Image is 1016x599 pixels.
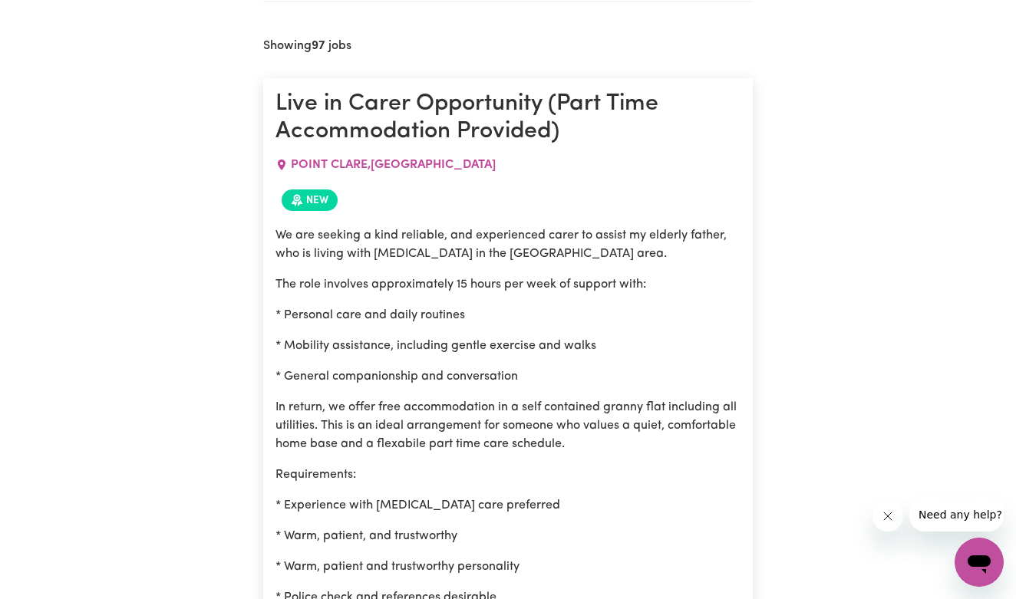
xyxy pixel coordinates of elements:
p: * Mobility assistance, including gentle exercise and walks [275,337,741,355]
h2: Showing jobs [263,39,351,54]
p: In return, we offer free accommodation in a self contained granny flat including all utilities. T... [275,398,741,453]
p: * Experience with [MEDICAL_DATA] care preferred [275,496,741,515]
b: 97 [312,40,325,52]
p: The role involves approximately 15 hours per week of support with: [275,275,741,294]
p: * Personal care and daily routines [275,306,741,324]
p: Requirements: [275,466,741,484]
span: Job posted within the last 30 days [282,189,338,211]
iframe: Botón para iniciar la ventana de mensajería [955,538,1004,587]
p: * Warm, patient and trustworthy personality [275,558,741,576]
p: * General companionship and conversation [275,367,741,386]
p: We are seeking a kind reliable, and experienced carer to assist my elderly father, who is living ... [275,226,741,263]
iframe: Mensaje de la compañía [909,498,1004,532]
p: * Warm, patient, and trustworthy [275,527,741,545]
iframe: Cerrar mensaje [873,501,903,532]
span: POINT CLARE , [GEOGRAPHIC_DATA] [291,159,496,171]
h1: Live in Carer Opportunity (Part Time Accommodation Provided) [275,91,741,146]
